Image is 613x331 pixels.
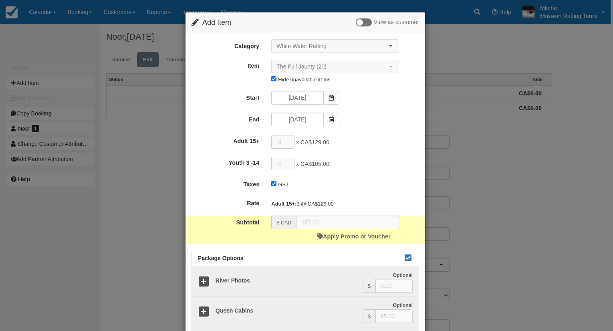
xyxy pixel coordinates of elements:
h5: River Photos [210,278,363,284]
input: Youth 3 -14 [271,157,294,170]
input: Adult 15+ [271,135,294,149]
span: x CA$129.00 [296,139,329,146]
span: Add Item [202,18,231,26]
span: x CA$105.00 [296,161,329,168]
label: Item [186,59,265,70]
label: Subtotal [186,216,265,227]
label: Hide unavailable items [278,77,330,83]
label: Category [186,39,265,50]
strong: Adult 15+ [271,201,296,207]
strong: Optional [393,272,413,278]
strong: Optional [393,303,413,308]
a: Apply Promo or Voucher [317,233,390,240]
span: View as customer [374,19,419,26]
label: Taxes [186,178,265,189]
a: River Photos Optional $ [192,267,419,297]
label: Youth 3 -14 [186,156,265,167]
label: Rate [186,196,265,208]
label: End [186,113,265,124]
small: $ [368,314,371,319]
label: Start [186,91,265,102]
span: Package Options [198,255,244,261]
small: $ [368,283,371,289]
div: 3 @ CA$129.00 [265,197,425,210]
a: Queen Cabins Optional $ [192,297,419,327]
label: GST [278,182,289,188]
small: $ CAD [276,220,291,226]
label: Adult 15+ [186,134,265,145]
h5: Queen Cabins [210,308,363,314]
